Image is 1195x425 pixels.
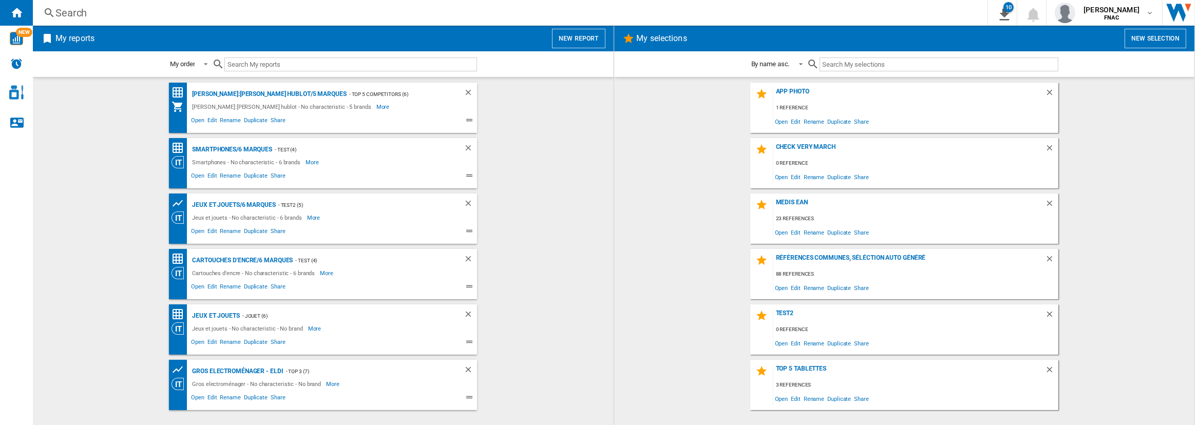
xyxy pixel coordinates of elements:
div: Delete [464,310,477,322]
div: Product prices grid [172,197,189,210]
span: Rename [802,336,826,350]
span: Duplicate [826,225,852,239]
div: Category View [172,267,189,279]
span: Duplicate [242,393,269,405]
span: Open [773,336,790,350]
div: Delete [1045,199,1058,212]
span: Duplicate [826,336,852,350]
span: Open [773,170,790,184]
h2: My selections [635,29,689,48]
div: Delete [1045,310,1058,323]
span: Open [773,114,790,128]
div: - test (4) [293,254,443,267]
div: 0 reference [773,323,1058,336]
div: Category View [172,378,189,390]
span: Edit [206,226,219,239]
div: 23 references [773,212,1058,225]
div: Delete [464,199,477,211]
div: Price Matrix [172,142,189,154]
span: Rename [218,337,242,350]
span: Share [269,226,287,239]
span: [PERSON_NAME] [1084,5,1140,15]
span: Edit [789,114,802,128]
div: 1 reference [773,102,1058,114]
span: Rename [218,115,242,128]
span: Edit [206,115,219,128]
span: Open [189,171,206,183]
span: Open [773,225,790,239]
span: Rename [802,392,826,405]
span: More [306,156,320,168]
div: - test (4) [272,143,443,156]
span: Share [852,170,870,184]
span: More [326,378,341,390]
span: More [376,101,391,113]
span: Rename [802,170,826,184]
div: Smartphones/6 marques [189,143,272,156]
div: My Assortment [172,101,189,113]
span: Edit [206,282,219,294]
button: New selection [1125,29,1186,48]
h2: My reports [53,29,97,48]
div: Price Matrix [172,308,189,321]
div: Delete [1045,143,1058,157]
b: FNAC [1104,14,1119,21]
div: Delete [464,254,477,267]
div: [PERSON_NAME]:[PERSON_NAME] hublot/5 marques [189,88,347,101]
div: top 5 tablettes [773,365,1045,379]
input: Search My selections [820,57,1058,71]
div: 10 [1003,2,1014,12]
span: Rename [802,114,826,128]
span: Duplicate [242,337,269,350]
span: Rename [218,226,242,239]
div: Cartouches d'encre/6 marques [189,254,293,267]
span: More [308,322,323,335]
div: Prices and No. offers by retailer graph [172,363,189,376]
span: Edit [789,281,802,295]
div: Delete [1045,88,1058,102]
span: Open [189,226,206,239]
div: test2 [773,310,1045,323]
div: Gros electroménager - Eldi [189,365,283,378]
input: Search My reports [224,57,477,71]
div: Delete [1045,365,1058,379]
img: cosmetic-logo.svg [9,85,24,100]
div: Search [55,6,961,20]
div: Delete [464,143,477,156]
span: Share [852,392,870,405]
span: Rename [802,225,826,239]
span: Share [269,115,287,128]
div: 3 references [773,379,1058,392]
div: - test2 (5) [276,199,443,211]
span: Edit [789,392,802,405]
span: Rename [218,393,242,405]
span: Duplicate [242,226,269,239]
div: Delete [464,88,477,101]
div: [PERSON_NAME]:[PERSON_NAME] hublot - No characteristic - 5 brands [189,101,376,113]
span: NEW [16,28,32,37]
div: Delete [1045,254,1058,268]
span: Edit [789,336,802,350]
span: Edit [789,225,802,239]
img: profile.jpg [1055,3,1075,23]
span: Duplicate [242,171,269,183]
span: Duplicate [826,392,852,405]
span: Share [852,114,870,128]
div: My order [170,60,195,68]
div: check very March [773,143,1045,157]
div: - top 5 competitors (6) [347,88,443,101]
span: Share [269,282,287,294]
span: Share [852,336,870,350]
span: More [320,267,335,279]
div: Jeux et jouets - No characteristic - 6 brands [189,211,307,224]
span: Open [189,282,206,294]
div: Références communes, séléction auto généré [773,254,1045,268]
div: Category View [172,322,189,335]
span: Open [189,393,206,405]
span: Share [852,281,870,295]
div: app photo [773,88,1045,102]
button: New report [552,29,605,48]
div: Jeux et jouets/6 marques [189,199,276,211]
span: Share [269,393,287,405]
span: Share [852,225,870,239]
